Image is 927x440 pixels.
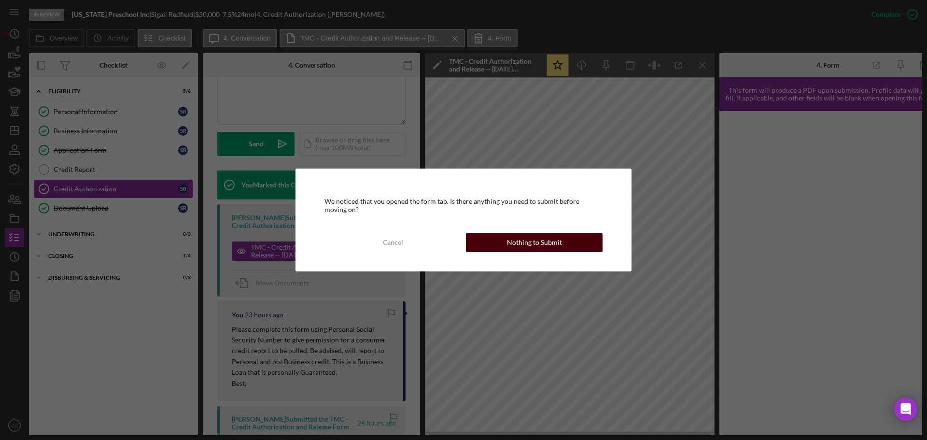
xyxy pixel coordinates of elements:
div: Cancel [383,233,403,252]
div: We noticed that you opened the form tab. Is there anything you need to submit before moving on? [324,198,603,213]
button: Cancel [324,233,461,252]
div: Nothing to Submit [507,233,562,252]
button: Nothing to Submit [466,233,603,252]
div: Open Intercom Messenger [894,397,917,421]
